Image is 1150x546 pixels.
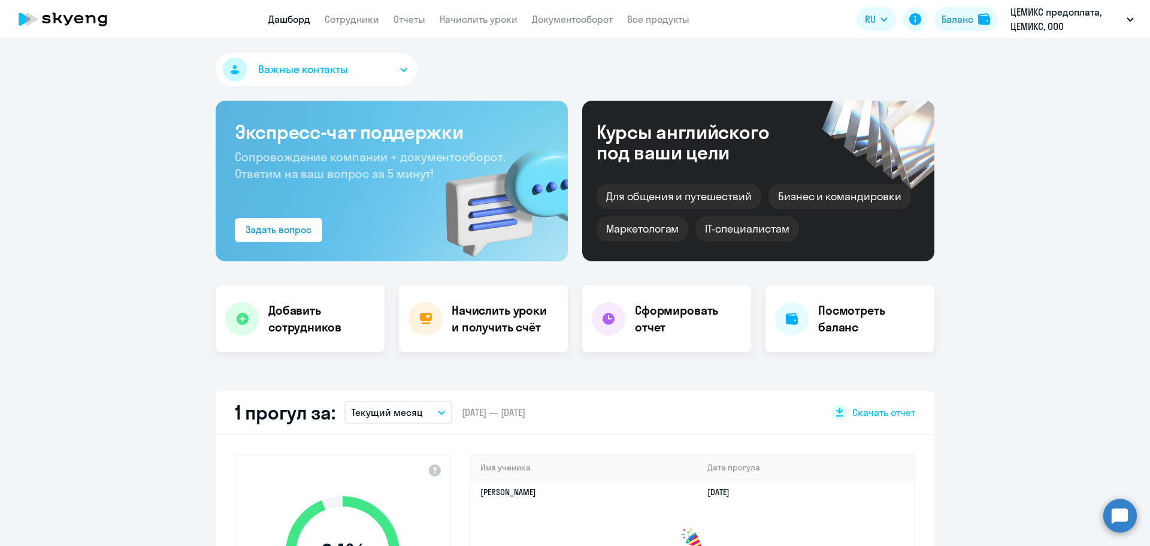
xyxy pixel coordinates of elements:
h4: Посмотреть баланс [818,302,925,336]
button: RU [857,7,896,31]
img: balance [978,13,990,25]
a: [PERSON_NAME] [480,487,536,497]
a: Дашборд [268,13,310,25]
span: Важные контакты [258,62,348,77]
a: Отчеты [394,13,425,25]
span: RU [865,12,876,26]
th: Дата прогула [698,455,914,480]
span: [DATE] — [DATE] [462,406,525,419]
a: [DATE] [707,487,739,497]
button: Задать вопрос [235,218,322,242]
button: Важные контакты [216,53,417,86]
div: IT-специалистам [695,216,798,242]
div: Маркетологам [597,216,688,242]
img: bg-img [428,126,568,261]
div: Для общения и путешествий [597,184,761,209]
button: Балансbalance [934,7,997,31]
th: Имя ученика [471,455,698,480]
div: Курсы английского под ваши цели [597,122,801,162]
h4: Начислить уроки и получить счёт [452,302,556,336]
a: Все продукты [627,13,689,25]
a: Документооборот [532,13,613,25]
p: ЦЕМИКС предоплата, ЦЕМИКС, ООО [1010,5,1122,34]
span: Скачать отчет [852,406,915,419]
div: Бизнес и командировки [768,184,911,209]
a: Сотрудники [325,13,379,25]
h3: Экспресс-чат поддержки [235,120,549,144]
h4: Сформировать отчет [635,302,742,336]
h2: 1 прогул за: [235,400,335,424]
div: Задать вопрос [246,222,311,237]
span: Сопровождение компании + документооборот. Ответим на ваш вопрос за 5 минут! [235,149,506,181]
button: Текущий месяц [344,401,452,424]
h4: Добавить сотрудников [268,302,375,336]
a: Начислить уроки [440,13,517,25]
div: Баланс [942,12,973,26]
p: Текущий месяц [352,405,423,420]
button: ЦЕМИКС предоплата, ЦЕМИКС, ООО [1004,5,1140,34]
